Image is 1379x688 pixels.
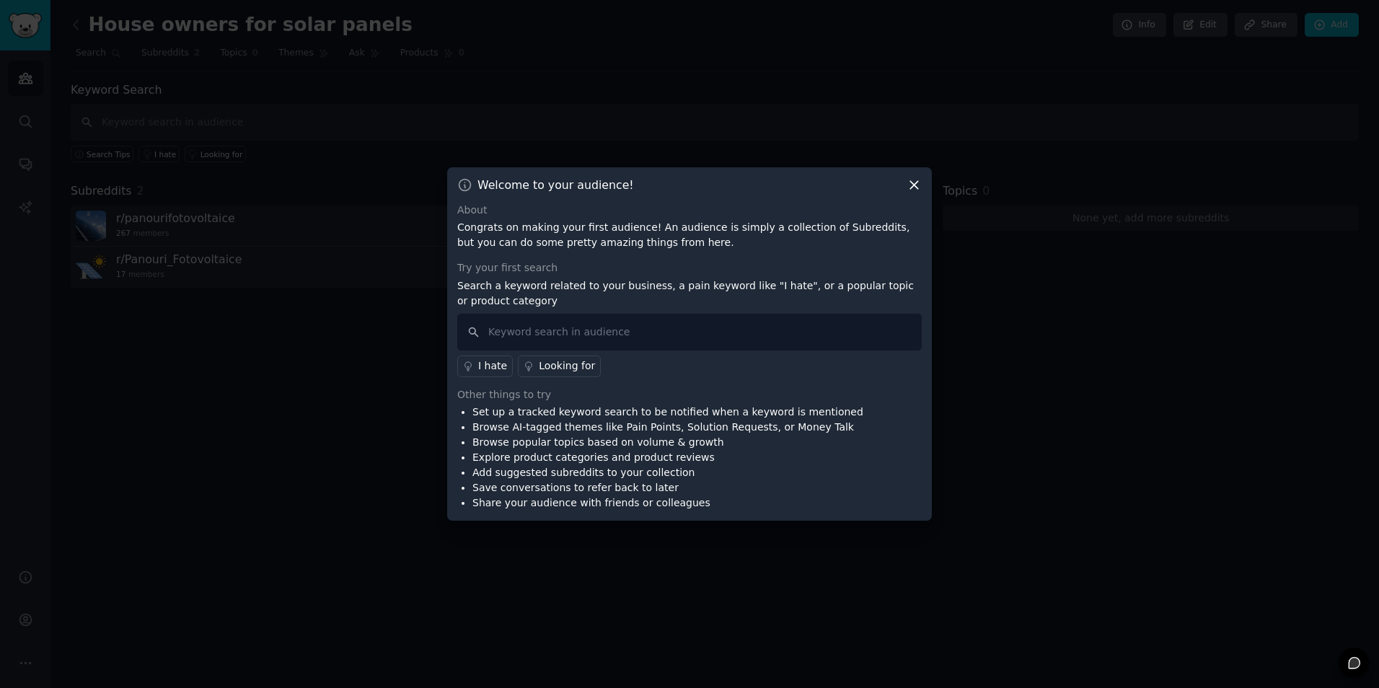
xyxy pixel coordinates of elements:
[478,358,507,374] div: I hate
[472,435,863,450] li: Browse popular topics based on volume & growth
[472,480,863,495] li: Save conversations to refer back to later
[472,405,863,420] li: Set up a tracked keyword search to be notified when a keyword is mentioned
[472,465,863,480] li: Add suggested subreddits to your collection
[472,420,863,435] li: Browse AI-tagged themes like Pain Points, Solution Requests, or Money Talk
[539,358,595,374] div: Looking for
[457,203,922,218] div: About
[518,356,601,377] a: Looking for
[477,177,634,193] h3: Welcome to your audience!
[457,314,922,350] input: Keyword search in audience
[457,220,922,250] p: Congrats on making your first audience! An audience is simply a collection of Subreddits, but you...
[472,495,863,511] li: Share your audience with friends or colleagues
[457,387,922,402] div: Other things to try
[457,278,922,309] p: Search a keyword related to your business, a pain keyword like "I hate", or a popular topic or pr...
[472,450,863,465] li: Explore product categories and product reviews
[457,260,922,275] div: Try your first search
[457,356,513,377] a: I hate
